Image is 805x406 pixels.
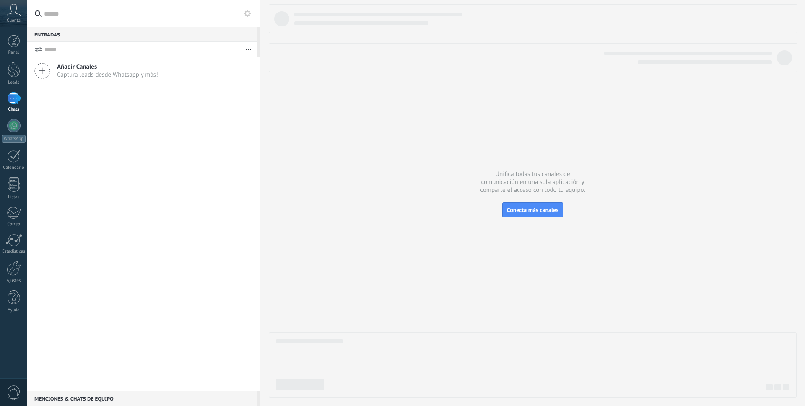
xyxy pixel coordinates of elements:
[2,80,26,85] div: Leads
[27,27,257,42] div: Entradas
[507,206,558,214] span: Conecta más canales
[57,71,158,79] span: Captura leads desde Whatsapp y más!
[2,249,26,254] div: Estadísticas
[2,135,26,143] div: WhatsApp
[2,308,26,313] div: Ayuda
[2,107,26,112] div: Chats
[2,222,26,227] div: Correo
[7,18,21,23] span: Cuenta
[2,194,26,200] div: Listas
[2,165,26,171] div: Calendario
[27,391,257,406] div: Menciones & Chats de equipo
[2,278,26,284] div: Ajustes
[2,50,26,55] div: Panel
[57,63,158,71] span: Añadir Canales
[502,202,563,217] button: Conecta más canales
